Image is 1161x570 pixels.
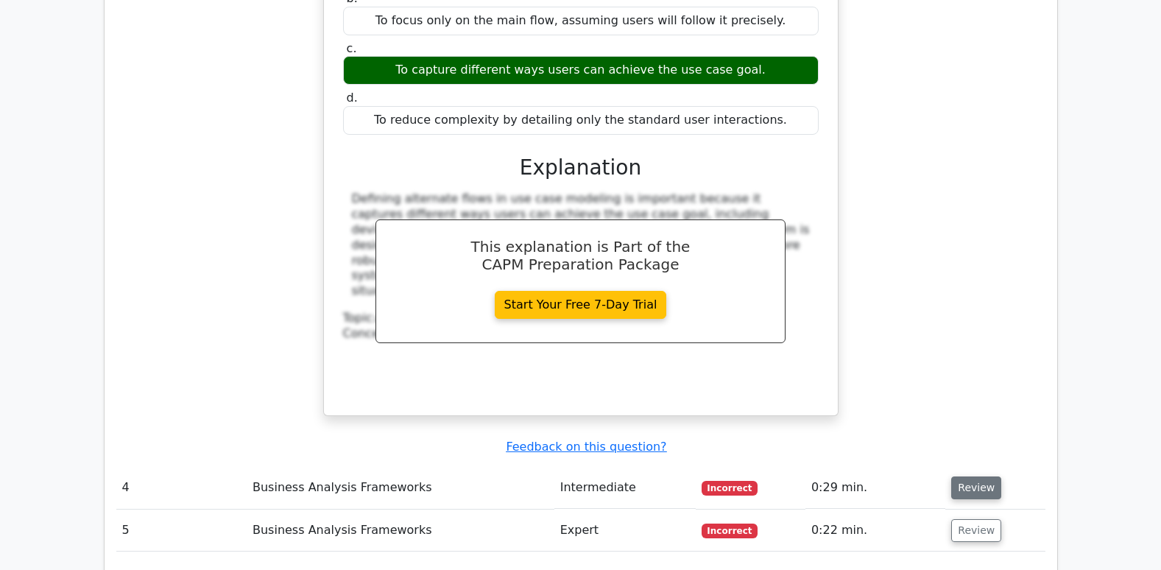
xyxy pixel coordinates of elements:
div: Defining alternate flows in use case modeling is important because it captures different ways use... [352,191,810,299]
span: Incorrect [702,524,758,538]
div: Concept: [343,326,819,342]
td: Expert [554,510,696,552]
button: Review [951,476,1001,499]
h3: Explanation [352,155,810,180]
td: Business Analysis Frameworks [247,467,554,509]
td: 0:29 min. [805,467,945,509]
td: 0:22 min. [805,510,945,552]
span: Incorrect [702,481,758,496]
span: c. [347,41,357,55]
div: To capture different ways users can achieve the use case goal. [343,56,819,85]
td: 4 [116,467,247,509]
a: Start Your Free 7-Day Trial [495,291,667,319]
div: To reduce complexity by detailing only the standard user interactions. [343,106,819,135]
td: Intermediate [554,467,696,509]
span: d. [347,91,358,105]
a: Feedback on this question? [506,440,666,454]
div: Topic: [343,311,819,326]
div: To focus only on the main flow, assuming users will follow it precisely. [343,7,819,35]
td: 5 [116,510,247,552]
td: Business Analysis Frameworks [247,510,554,552]
button: Review [951,519,1001,542]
